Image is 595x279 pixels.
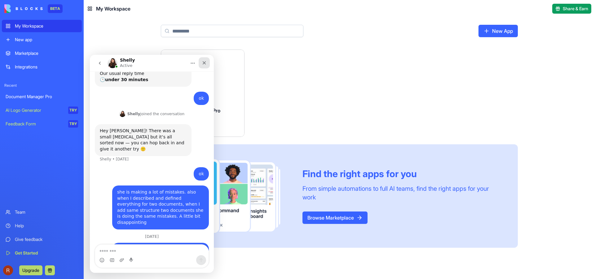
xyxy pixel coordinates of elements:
[48,4,63,13] div: BETA
[90,55,214,273] iframe: Intercom live chat
[15,64,78,70] div: Integrations
[27,134,114,171] div: she is making a lot of mistakes. also when I described and defined everything for two documents, ...
[2,118,82,130] a: Feedback FormTRY
[96,5,130,12] span: My Workspace
[6,94,78,100] div: Document Manager Pro
[15,23,78,29] div: My Workspace
[5,131,119,180] div: Raya says…
[4,4,63,13] a: BETA
[2,47,82,59] a: Marketplace
[161,50,245,137] a: Document Manager ProAvatarRaya SBA
[4,4,43,13] img: logo
[2,220,82,232] a: Help
[68,120,78,128] div: TRY
[161,159,293,233] img: Frame_181_egmpey.png
[20,203,24,208] button: Gif picker
[22,131,119,175] div: she is making a lot of mistakes. also when I described and defined everything for two documents, ...
[68,107,78,114] div: TRY
[6,121,64,127] div: Feedback Form
[22,188,119,207] div: [PERSON_NAME], could you please respond to my last message
[302,168,503,179] div: Find the right apps for you
[2,61,82,73] a: Integrations
[15,236,78,242] div: Give feedback
[15,37,78,43] div: New app
[2,20,82,32] a: My Workspace
[5,188,119,215] div: Raya says…
[2,33,82,46] a: New app
[19,265,42,275] button: Upgrade
[302,211,368,224] a: Browse Marketplace
[552,4,591,14] button: Share & Earn
[2,90,82,103] a: Document Manager Pro
[39,203,44,208] button: Start recording
[29,203,34,208] button: Upload attachment
[5,190,119,200] textarea: Message…
[10,203,15,208] button: Emoji picker
[3,265,13,275] img: ACg8ocK4BY4_wpnMdKKfK10f42NGOtIoLhMGWlXiNI7zlJQ6F33OOQ=s96-c
[6,107,64,113] div: AI Logo Generator
[19,267,42,273] a: Upgrade
[2,206,82,218] a: Team
[2,247,82,259] a: Get Started
[15,209,78,215] div: Team
[15,50,78,56] div: Marketplace
[302,184,503,202] div: From simple automations to full AI teams, find the right apps for your work
[106,200,116,210] button: Send a message…
[2,104,82,116] a: AI Logo GeneratorTRY
[478,25,518,37] a: New App
[15,223,78,229] div: Help
[109,116,114,122] div: ok
[563,6,588,12] span: Share & Earn
[15,250,78,256] div: Get Started
[2,83,82,88] span: Recent
[5,180,119,188] div: [DATE]
[2,233,82,246] a: Give feedback
[104,112,119,126] div: ok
